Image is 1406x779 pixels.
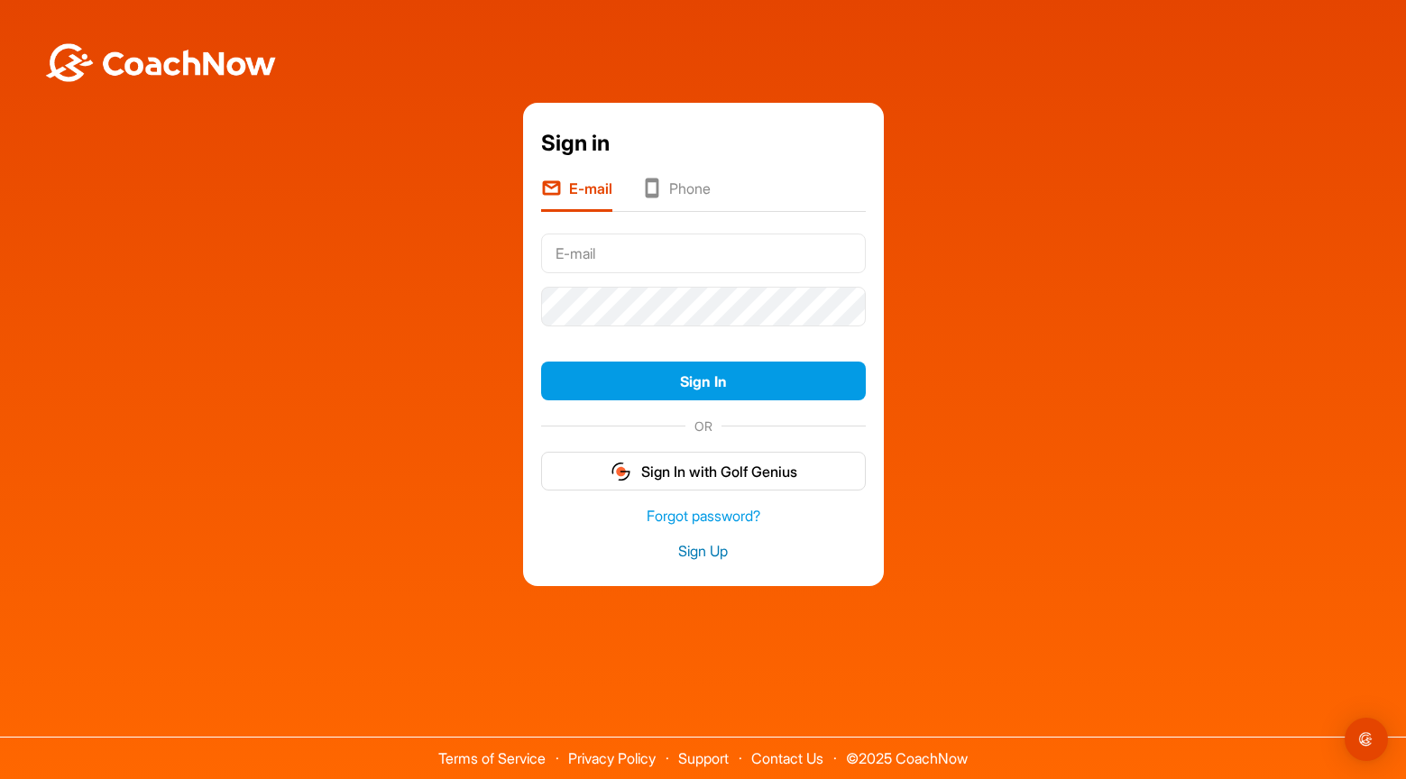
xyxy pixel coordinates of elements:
[541,127,866,160] div: Sign in
[751,749,823,767] a: Contact Us
[541,541,866,562] a: Sign Up
[568,749,656,767] a: Privacy Policy
[438,749,546,767] a: Terms of Service
[541,452,866,490] button: Sign In with Golf Genius
[837,738,977,765] span: © 2025 CoachNow
[610,461,632,482] img: gg_logo
[678,749,729,767] a: Support
[1345,718,1388,761] div: Open Intercom Messenger
[541,234,866,273] input: E-mail
[685,417,721,435] span: OR
[43,43,278,82] img: BwLJSsUCoWCh5upNqxVrqldRgqLPVwmV24tXu5FoVAoFEpwwqQ3VIfuoInZCoVCoTD4vwADAC3ZFMkVEQFDAAAAAElFTkSuQmCC
[541,178,612,212] li: E-mail
[641,178,711,212] li: Phone
[541,506,866,527] a: Forgot password?
[541,362,866,400] button: Sign In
